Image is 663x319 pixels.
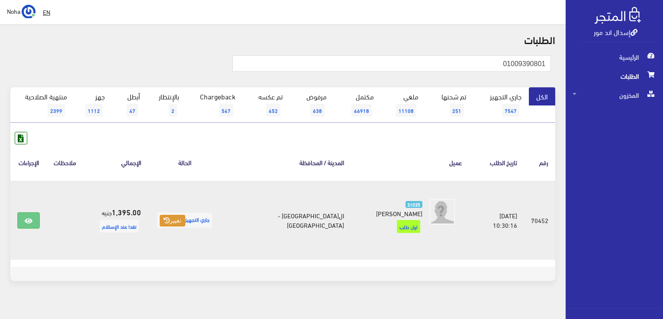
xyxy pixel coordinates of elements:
[310,104,325,117] span: 638
[469,144,524,180] th: تاريخ الطلب
[573,86,656,105] span: المخزون
[429,199,455,225] img: avatar.png
[594,26,637,38] a: إسدال اند مور
[524,181,555,260] td: 70452
[290,87,334,123] a: مرفوض638
[148,87,187,123] a: بالإنتظار2
[529,87,555,105] a: الكل
[573,48,656,67] span: الرئيسية
[376,207,422,219] span: [PERSON_NAME]
[85,104,103,117] span: 1112
[595,7,641,24] img: .
[243,87,290,123] a: تم عكسه452
[160,215,185,227] button: تغيير
[219,104,233,117] span: 547
[112,206,141,217] strong: 1,395.00
[39,4,54,20] a: EN
[10,144,47,180] th: الإجراءات
[7,4,35,18] a: ... Noha
[74,87,112,123] a: جهز1112
[22,5,35,19] img: ...
[473,87,529,123] a: جاري التجهيز7547
[43,6,50,17] u: EN
[426,87,473,123] a: تم شحنها251
[396,104,416,117] span: 11108
[187,87,243,123] a: Chargeback547
[157,213,212,228] span: جاري التجهيز
[381,87,426,123] a: ملغي11108
[406,201,422,208] span: 31035
[351,104,372,117] span: 46918
[221,181,351,260] td: ال[GEOGRAPHIC_DATA] - [GEOGRAPHIC_DATA]
[573,67,656,86] span: الطلبات
[169,104,177,117] span: 2
[83,144,148,180] th: اﻹجمالي
[47,144,83,180] th: ملاحظات
[10,87,74,123] a: منتهية الصلاحية2399
[221,144,351,180] th: المدينة / المحافظة
[566,48,663,67] a: الرئيسية
[232,55,551,72] input: بحث ( رقم الطلب, رقم الهاتف, الإسم, البريد اﻹلكتروني )...
[127,104,138,117] span: 47
[10,34,555,45] h2: الطلبات
[7,6,20,16] span: Noha
[334,87,381,123] a: مكتمل46918
[148,144,221,180] th: الحالة
[112,87,148,123] a: أبطل47
[397,220,420,233] span: اول طلب
[351,144,469,180] th: عميل
[566,86,663,105] a: المخزون
[10,260,43,293] iframe: Drift Widget Chat Controller
[450,104,464,117] span: 251
[266,104,280,117] span: 452
[48,104,65,117] span: 2399
[524,144,555,180] th: رقم
[100,220,139,233] span: نقدا عند الإستلام
[566,67,663,86] a: الطلبات
[469,181,524,260] td: [DATE] 10:30:16
[365,199,422,218] a: 31035 [PERSON_NAME]
[502,104,519,117] span: 7547
[83,181,148,260] td: جنيه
